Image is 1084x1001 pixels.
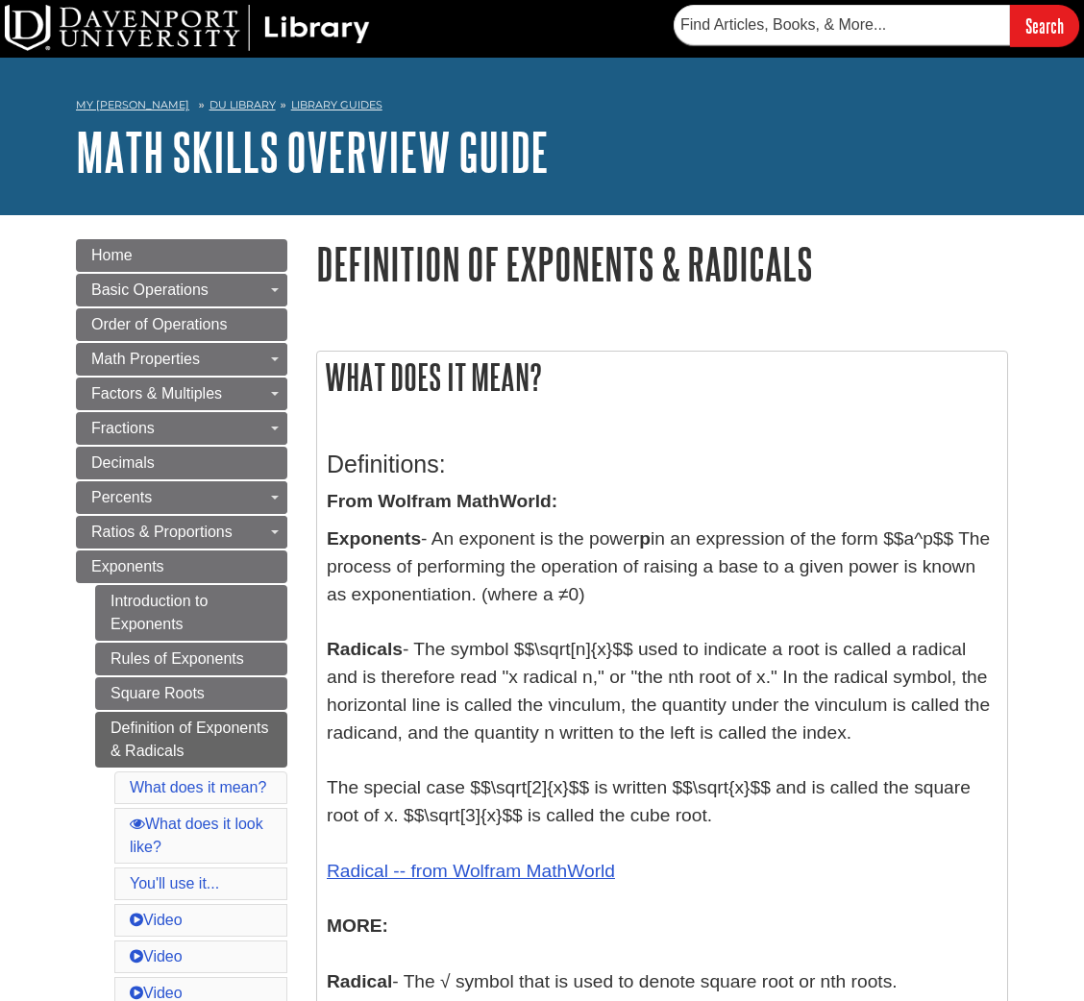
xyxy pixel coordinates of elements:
span: Fractions [91,420,155,436]
b: Radicals [327,639,403,659]
a: Radical -- from Wolfram MathWorld [327,861,615,881]
a: Basic Operations [76,274,287,306]
span: Exponents [91,558,164,574]
span: Percents [91,489,152,505]
span: Order of Operations [91,316,227,332]
a: DU Library [209,98,276,111]
form: Searches DU Library's articles, books, and more [674,5,1079,46]
a: Math Properties [76,343,287,376]
a: Video [130,948,183,964]
span: Decimals [91,454,155,471]
a: Video [130,912,183,928]
a: Square Roots [95,677,287,710]
span: Ratios & Proportions [91,524,233,540]
a: Decimals [76,447,287,479]
input: Find Articles, Books, & More... [674,5,1010,45]
a: Order of Operations [76,308,287,341]
b: Exponents [327,528,421,549]
a: Rules of Exponents [95,643,287,675]
a: What does it look like? [130,816,263,855]
nav: breadcrumb [76,92,1008,123]
a: Factors & Multiples [76,378,287,410]
b: MORE: [327,916,388,936]
a: Math Skills Overview Guide [76,122,549,182]
h2: What does it mean? [317,352,1007,403]
img: DU Library [5,5,370,51]
a: Exponents [76,550,287,583]
span: Basic Operations [91,281,209,298]
strong: From Wolfram MathWorld: [327,491,557,511]
span: Home [91,247,133,263]
b: Radical [327,971,392,991]
a: What does it mean? [130,779,266,795]
span: Math Properties [91,351,200,367]
a: Introduction to Exponents [95,585,287,641]
span: Factors & Multiples [91,385,222,402]
input: Search [1010,5,1079,46]
a: You'll use it... [130,875,219,891]
h1: Definition of Exponents & Radicals [316,239,1008,288]
b: p [639,528,651,549]
a: Percents [76,481,287,514]
a: My [PERSON_NAME] [76,97,189,113]
a: Definition of Exponents & Radicals [95,712,287,768]
a: Home [76,239,287,272]
a: Video [130,985,183,1001]
h3: Definitions: [327,451,998,478]
a: Fractions [76,412,287,445]
a: Library Guides [291,98,382,111]
a: Ratios & Proportions [76,516,287,549]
